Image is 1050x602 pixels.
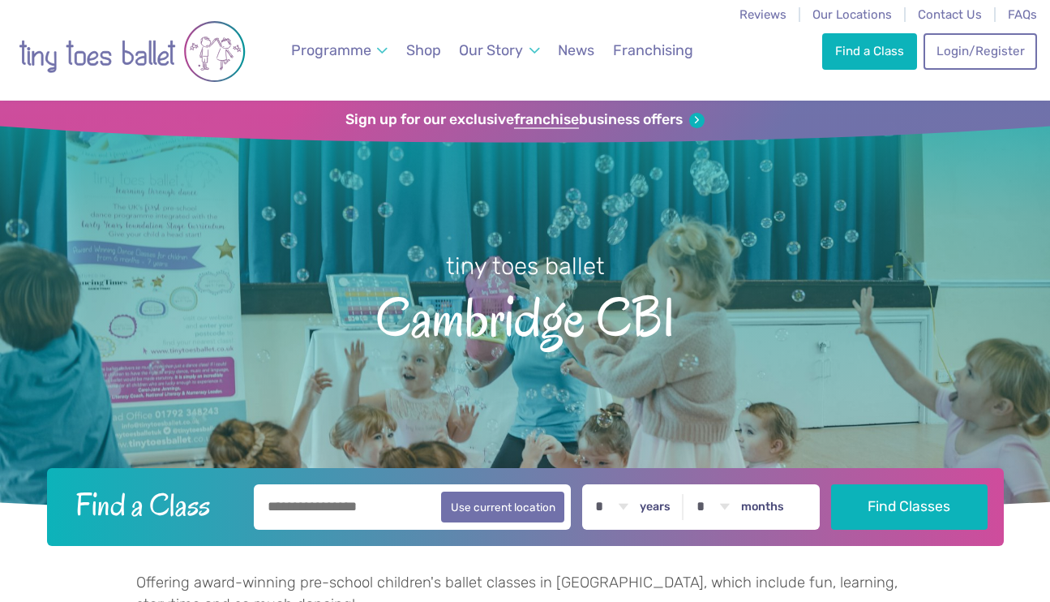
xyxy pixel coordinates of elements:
[406,41,441,58] span: Shop
[924,33,1037,69] a: Login/Register
[739,7,786,22] a: Reviews
[441,492,565,522] button: Use current location
[284,32,396,69] a: Programme
[345,111,705,129] a: Sign up for our exclusivefranchisebusiness offers
[446,252,605,280] small: tiny toes ballet
[822,33,916,69] a: Find a Class
[399,32,448,69] a: Shop
[291,41,371,58] span: Programme
[1008,7,1037,22] a: FAQs
[452,32,547,69] a: Our Story
[741,500,784,514] label: months
[558,41,594,58] span: News
[640,500,671,514] label: years
[62,484,242,525] h2: Find a Class
[812,7,892,22] a: Our Locations
[613,41,693,58] span: Franchising
[831,484,988,530] button: Find Classes
[918,7,982,22] a: Contact Us
[459,41,523,58] span: Our Story
[19,11,246,92] img: tiny toes ballet
[606,32,701,69] a: Franchising
[514,111,579,129] strong: franchise
[28,282,1022,348] span: Cambridge CB1
[551,32,602,69] a: News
